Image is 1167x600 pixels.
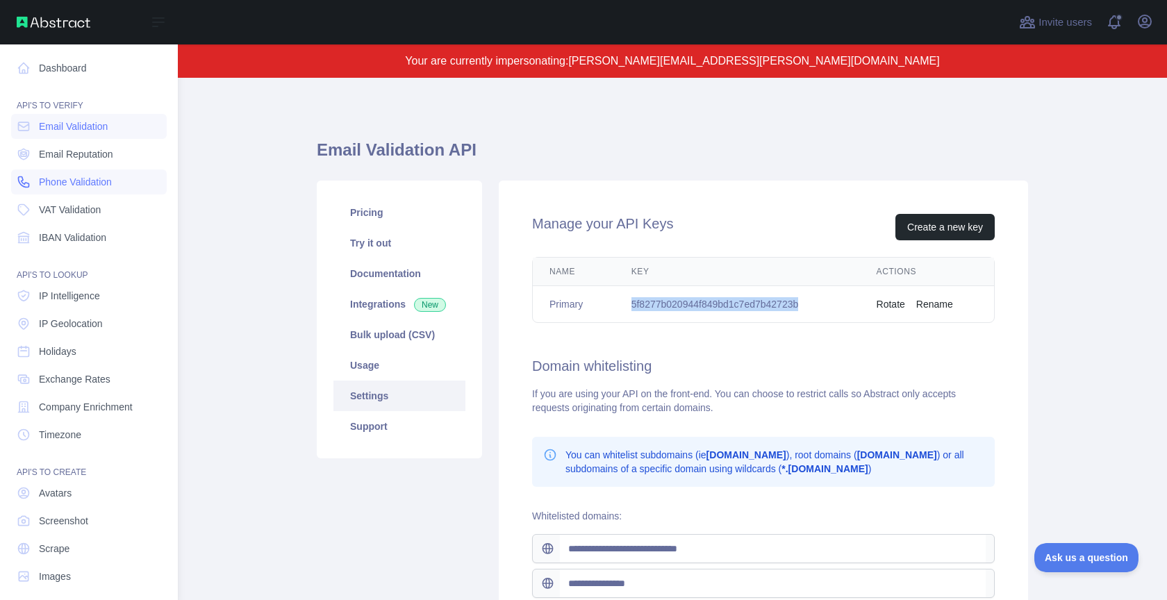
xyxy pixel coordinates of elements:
[11,253,167,281] div: API'S TO LOOKUP
[414,298,446,312] span: New
[11,56,167,81] a: Dashboard
[333,350,465,381] a: Usage
[11,169,167,194] a: Phone Validation
[11,142,167,167] a: Email Reputation
[11,508,167,533] a: Screenshot
[39,119,108,133] span: Email Validation
[895,214,995,240] button: Create a new key
[39,203,101,217] span: VAT Validation
[39,289,100,303] span: IP Intelligence
[615,286,860,323] td: 5f8277b020944f849bd1c7ed7b42723b
[333,197,465,228] a: Pricing
[39,147,113,161] span: Email Reputation
[39,231,106,244] span: IBAN Validation
[860,258,994,286] th: Actions
[1034,543,1139,572] iframe: Toggle Customer Support
[39,428,81,442] span: Timezone
[39,175,112,189] span: Phone Validation
[615,258,860,286] th: Key
[11,422,167,447] a: Timezone
[39,317,103,331] span: IP Geolocation
[781,463,868,474] b: *.[DOMAIN_NAME]
[532,510,622,522] label: Whitelisted domains:
[333,381,465,411] a: Settings
[39,400,133,414] span: Company Enrichment
[706,449,786,460] b: [DOMAIN_NAME]
[533,258,615,286] th: Name
[916,297,953,311] button: Rename
[17,17,90,28] img: Abstract API
[333,228,465,258] a: Try it out
[11,367,167,392] a: Exchange Rates
[532,356,995,376] h2: Domain whitelisting
[39,569,71,583] span: Images
[877,297,905,311] button: Rotate
[11,481,167,506] a: Avatars
[333,289,465,319] a: Integrations New
[1016,11,1095,33] button: Invite users
[11,283,167,308] a: IP Intelligence
[533,286,615,323] td: Primary
[11,339,167,364] a: Holidays
[405,55,568,67] span: Your are currently impersonating:
[39,514,88,528] span: Screenshot
[39,542,69,556] span: Scrape
[11,225,167,250] a: IBAN Validation
[317,139,1028,172] h1: Email Validation API
[39,344,76,358] span: Holidays
[532,214,673,240] h2: Manage your API Keys
[333,258,465,289] a: Documentation
[565,448,984,476] p: You can whitelist subdomains (ie ), root domains ( ) or all subdomains of a specific domain using...
[11,114,167,139] a: Email Validation
[11,197,167,222] a: VAT Validation
[1038,15,1092,31] span: Invite users
[39,486,72,500] span: Avatars
[11,394,167,419] a: Company Enrichment
[857,449,937,460] b: [DOMAIN_NAME]
[39,372,110,386] span: Exchange Rates
[11,564,167,589] a: Images
[11,83,167,111] div: API'S TO VERIFY
[568,55,939,67] span: [PERSON_NAME][EMAIL_ADDRESS][PERSON_NAME][DOMAIN_NAME]
[333,319,465,350] a: Bulk upload (CSV)
[11,450,167,478] div: API'S TO CREATE
[11,311,167,336] a: IP Geolocation
[11,536,167,561] a: Scrape
[333,411,465,442] a: Support
[532,387,995,415] div: If you are using your API on the front-end. You can choose to restrict calls so Abstract only acc...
